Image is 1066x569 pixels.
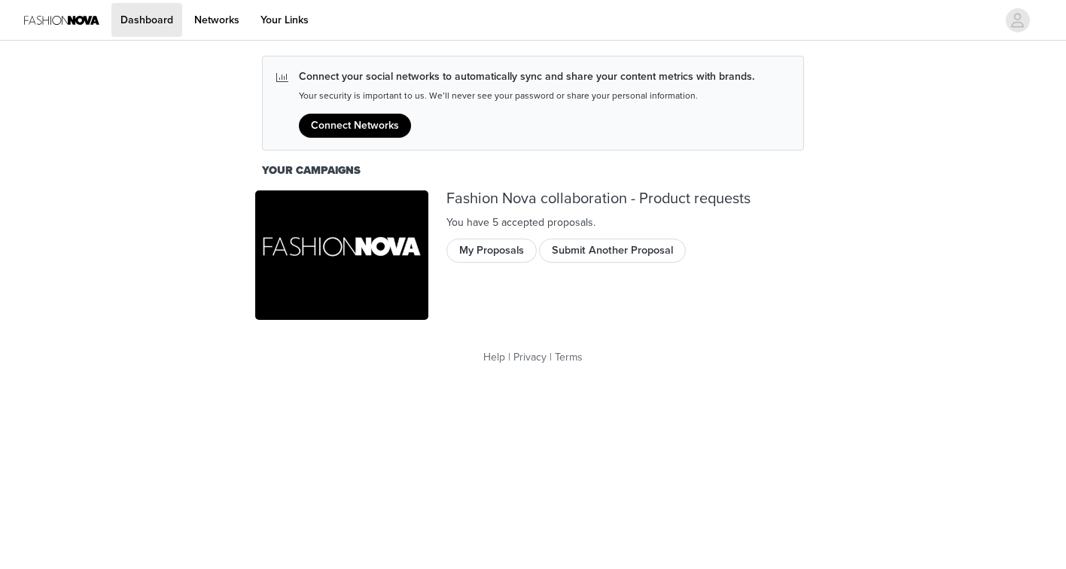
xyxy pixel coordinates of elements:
[539,239,686,263] button: Submit Another Proposal
[299,68,754,84] p: Connect your social networks to automatically sync and share your content metrics with brands.
[550,351,552,364] span: |
[513,351,547,364] a: Privacy
[555,351,583,364] a: Terms
[446,190,811,208] div: Fashion Nova collaboration - Product requests
[255,190,428,321] img: Fashion Nova
[1010,8,1025,32] div: avatar
[24,3,99,37] img: Fashion Nova Logo
[185,3,248,37] a: Networks
[299,114,411,138] button: Connect Networks
[508,351,510,364] span: |
[262,163,804,179] div: Your Campaigns
[446,239,537,263] button: My Proposals
[111,3,182,37] a: Dashboard
[446,216,595,229] span: You have 5 accepted proposal .
[483,351,505,364] a: Help
[299,90,754,102] p: Your security is important to us. We’ll never see your password or share your personal information.
[588,216,593,229] span: s
[251,3,318,37] a: Your Links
